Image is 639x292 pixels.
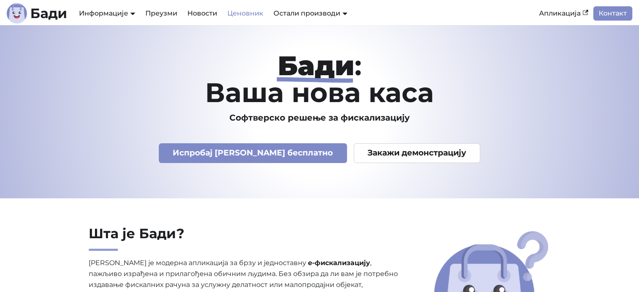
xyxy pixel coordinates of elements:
a: Закажи демонстрацију [354,143,481,163]
strong: Бади [278,49,355,82]
h2: Шта је Бади? [89,225,399,251]
h1: : Ваша нова каса [49,52,590,106]
b: Бади [30,7,67,20]
a: Преузми [140,6,182,21]
a: Остали производи [273,9,347,17]
h3: Софтверско решење за фискализацију [49,113,590,123]
a: Ценовник [222,6,268,21]
a: Новости [182,6,222,21]
a: ЛогоБади [7,3,67,24]
a: Испробај [PERSON_NAME] бесплатно [159,143,347,163]
a: Апликација [534,6,593,21]
a: Контакт [593,6,632,21]
img: Лого [7,3,27,24]
a: Информације [79,9,135,17]
strong: е-фискализацију [308,259,370,267]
